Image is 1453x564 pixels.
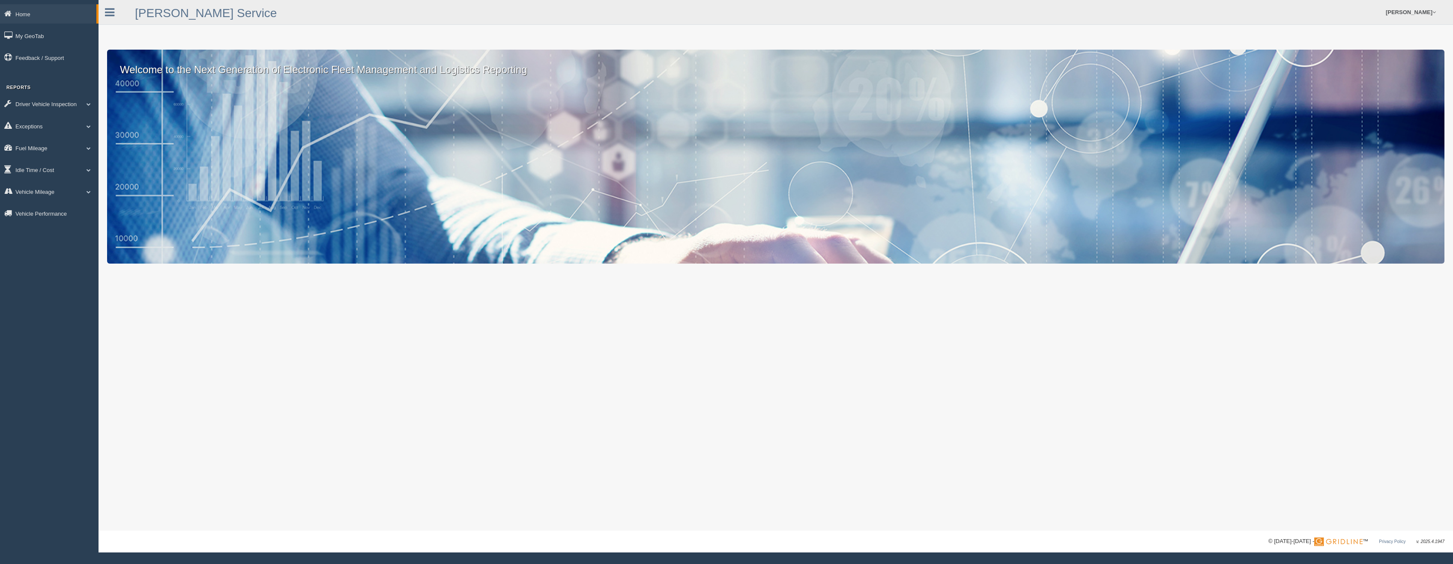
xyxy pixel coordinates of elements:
a: [PERSON_NAME] Service [135,6,277,20]
span: v. 2025.4.1947 [1417,539,1444,544]
div: © [DATE]-[DATE] - ™ [1268,537,1444,546]
a: Privacy Policy [1379,539,1405,544]
p: Welcome to the Next Generation of Electronic Fleet Management and Logistics Reporting [107,50,1444,77]
img: Gridline [1314,537,1363,546]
